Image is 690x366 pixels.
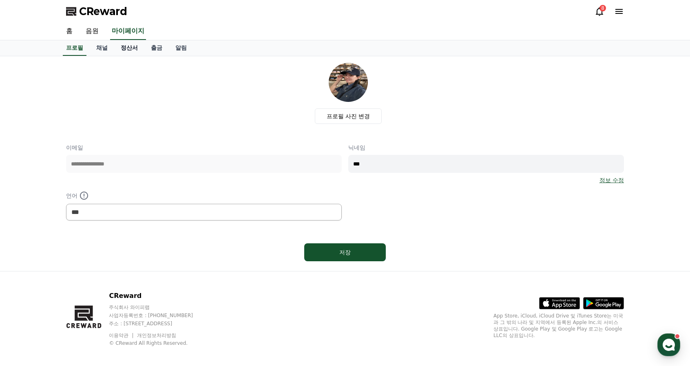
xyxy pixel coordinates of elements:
p: App Store, iCloud, iCloud Drive 및 iTunes Store는 미국과 그 밖의 나라 및 지역에서 등록된 Apple Inc.의 서비스 상표입니다. Goo... [493,313,624,339]
span: 홈 [26,271,31,277]
span: 대화 [75,271,84,278]
a: 홈 [60,23,79,40]
div: 저장 [321,248,369,256]
a: 마이페이지 [110,23,146,40]
img: profile_image [329,63,368,102]
p: CReward [109,291,208,301]
a: 대화 [54,258,105,279]
a: 개인정보처리방침 [137,333,176,338]
a: 채널 [90,40,114,56]
span: 설정 [126,271,136,277]
p: 주식회사 와이피랩 [109,304,208,311]
a: 홈 [2,258,54,279]
div: 8 [599,5,606,11]
button: 저장 [304,243,386,261]
a: 정산서 [114,40,144,56]
a: 프로필 [63,40,86,56]
a: CReward [66,5,127,18]
a: 출금 [144,40,169,56]
span: CReward [79,5,127,18]
a: 음원 [79,23,105,40]
p: 주소 : [STREET_ADDRESS] [109,320,208,327]
a: 8 [595,7,604,16]
a: 정보 수정 [599,176,624,184]
p: 언어 [66,191,342,201]
p: 사업자등록번호 : [PHONE_NUMBER] [109,312,208,319]
p: © CReward All Rights Reserved. [109,340,208,346]
p: 이메일 [66,143,342,152]
a: 알림 [169,40,193,56]
a: 이용약관 [109,333,135,338]
a: 설정 [105,258,157,279]
label: 프로필 사진 변경 [315,108,382,124]
p: 닉네임 [348,143,624,152]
